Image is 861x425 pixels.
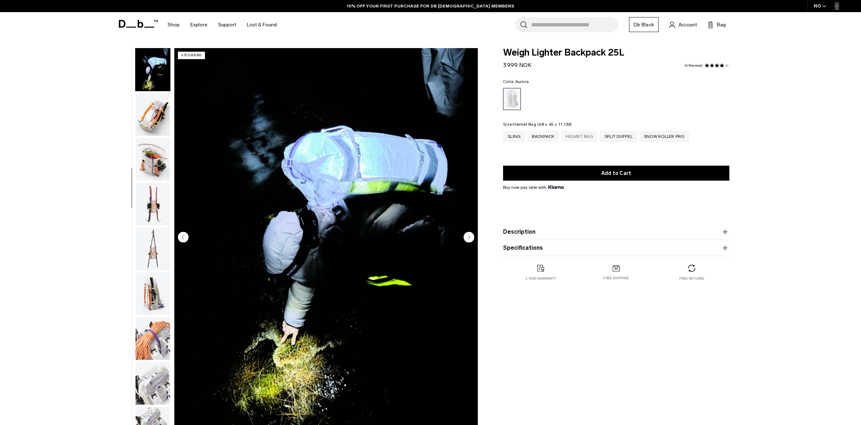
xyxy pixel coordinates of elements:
a: Support [218,12,236,37]
span: Weigh Lighter Backpack 25L [503,48,729,57]
a: Helmet Bag [561,131,598,142]
legend: Size: [503,122,572,126]
span: Aurora [515,79,529,84]
button: Weigh_Lighter_Backpack_25L_8.png [135,182,170,226]
button: Add to Cart [503,166,729,181]
a: Backpack [527,131,559,142]
a: Aurora [503,88,521,110]
p: Free returns [679,276,704,281]
img: Weigh_Lighter_Backpack_25L_7.png [136,138,170,181]
img: Weigh_Lighter_Backpack_25L_10.png [136,273,170,315]
nav: Main Navigation [162,12,282,37]
img: Weigh Lighter Backpack 25L Aurora [136,48,170,91]
span: Helmet Bag (48 x 45 x 11 CM) [513,122,572,127]
button: Next slide [464,232,474,244]
a: Lost & Found [247,12,277,37]
a: Db Black [629,17,659,32]
button: Description [503,228,729,236]
button: Weigh_Lighter_Backpack_25L_12.png [135,362,170,405]
button: Weigh_Lighter_Backpack_25L_11.png [135,317,170,360]
a: Snow Roller Pro [639,131,689,142]
button: Specifications [503,244,729,252]
button: Previous slide [178,232,189,244]
a: Explore [190,12,207,37]
a: Shop [168,12,180,37]
button: Weigh_Lighter_Backpack_25L_9.png [135,227,170,271]
a: 6 reviews [685,64,703,67]
button: Weigh_Lighter_Backpack_25L_6.png [135,93,170,136]
img: Weigh_Lighter_Backpack_25L_6.png [136,93,170,136]
span: 3.999 NOK [503,62,532,68]
button: Weigh_Lighter_Backpack_25L_10.png [135,272,170,316]
img: Weigh_Lighter_Backpack_25L_11.png [136,317,170,360]
img: Weigh_Lighter_Backpack_25L_9.png [136,228,170,270]
img: Weigh_Lighter_Backpack_25L_12.png [136,362,170,405]
img: {"height" => 20, "alt" => "Klarna"} [548,185,564,189]
a: Split Duffel [600,131,637,142]
p: 470 grams [178,52,205,59]
p: Free shipping [603,276,629,281]
button: Weigh_Lighter_Backpack_25L_7.png [135,138,170,181]
a: 10% OFF YOUR FIRST PURCHASE FOR DB [DEMOGRAPHIC_DATA] MEMBERS [347,3,514,9]
span: Account [678,21,697,28]
p: 2 year warranty [525,276,556,281]
img: Weigh_Lighter_Backpack_25L_8.png [136,183,170,226]
button: Weigh Lighter Backpack 25L Aurora [135,48,170,92]
button: Bag [708,20,726,29]
a: Account [669,20,697,29]
a: Sling [503,131,525,142]
span: Bag [717,21,726,28]
span: Buy now pay later with [503,184,564,191]
legend: Color: [503,79,529,84]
